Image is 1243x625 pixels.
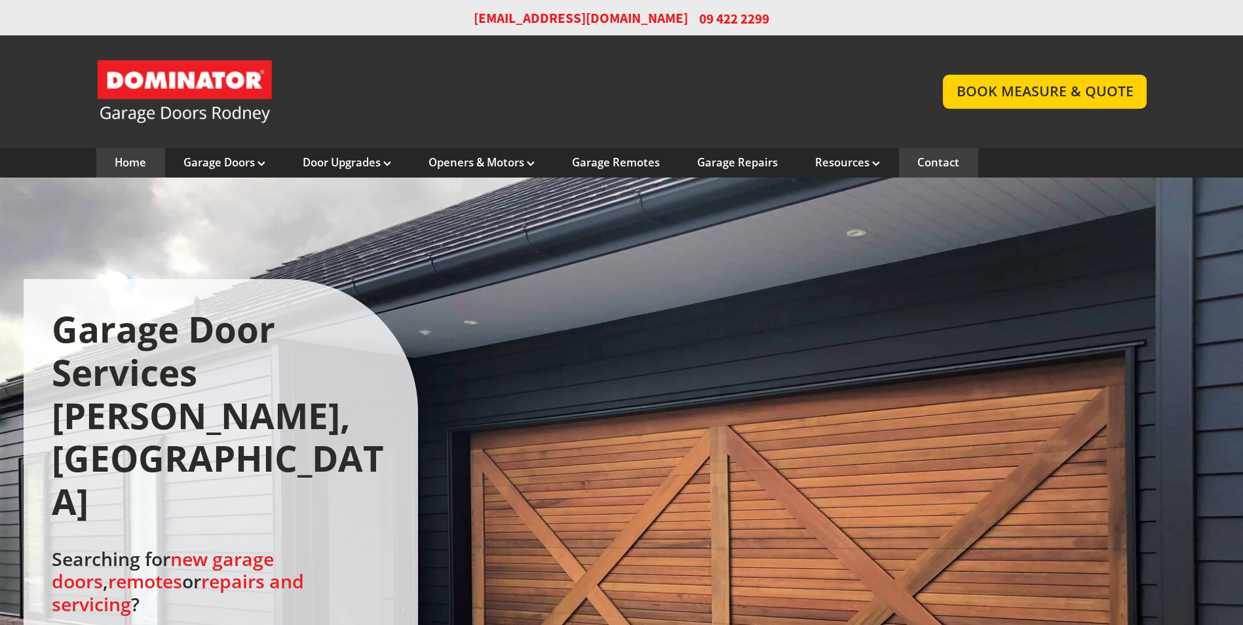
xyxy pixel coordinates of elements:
[474,9,688,28] a: [EMAIL_ADDRESS][DOMAIN_NAME]
[115,155,146,170] a: Home
[52,546,274,594] a: new garage doors
[429,155,535,170] a: Openers & Motors
[815,155,880,170] a: Resources
[52,569,304,616] a: repairs and servicing
[183,155,265,170] a: Garage Doors
[943,75,1147,108] a: BOOK MEASURE & QUOTE
[303,155,391,170] a: Door Upgrades
[699,9,769,28] span: 09 422 2299
[697,155,778,170] a: Garage Repairs
[917,155,959,170] a: Contact
[52,308,391,523] h1: Garage Door Services [PERSON_NAME], [GEOGRAPHIC_DATA]
[96,59,917,124] a: Garage Door and Secure Access Solutions homepage
[108,569,182,594] a: remotes
[572,155,660,170] a: Garage Remotes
